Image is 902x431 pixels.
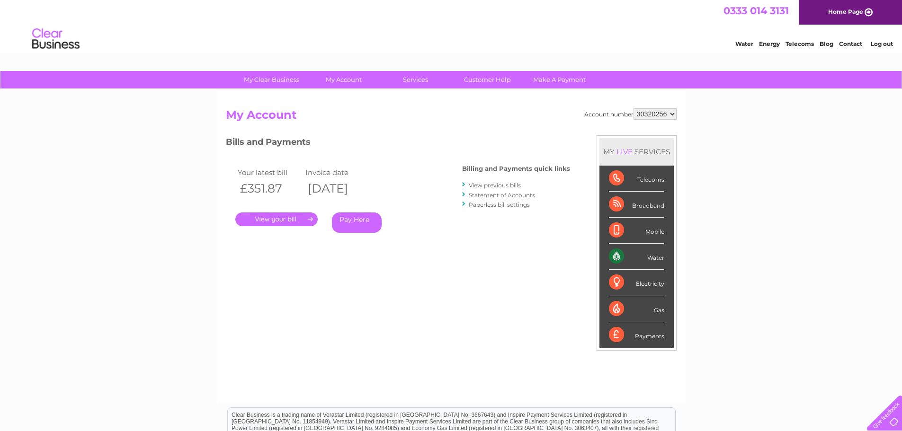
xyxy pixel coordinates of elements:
[609,192,664,218] div: Broadband
[723,5,789,17] a: 0333 014 3131
[839,40,862,47] a: Contact
[871,40,893,47] a: Log out
[735,40,753,47] a: Water
[235,179,304,198] th: £351.87
[448,71,527,88] a: Customer Help
[615,147,634,156] div: LIVE
[376,71,455,88] a: Services
[469,182,521,189] a: View previous bills
[609,296,664,322] div: Gas
[469,201,530,208] a: Paperless bill settings
[609,166,664,192] div: Telecoms
[462,165,570,172] h4: Billing and Payments quick links
[609,322,664,348] div: Payments
[32,25,80,53] img: logo.png
[786,40,814,47] a: Telecoms
[609,244,664,270] div: Water
[303,166,371,179] td: Invoice date
[332,212,382,233] a: Pay Here
[226,108,677,126] h2: My Account
[226,135,570,152] h3: Bills and Payments
[303,179,371,198] th: [DATE]
[609,218,664,244] div: Mobile
[759,40,780,47] a: Energy
[584,108,677,120] div: Account number
[232,71,311,88] a: My Clear Business
[304,71,383,88] a: My Account
[228,5,675,46] div: Clear Business is a trading name of Verastar Limited (registered in [GEOGRAPHIC_DATA] No. 3667643...
[599,138,674,165] div: MY SERVICES
[820,40,833,47] a: Blog
[520,71,598,88] a: Make A Payment
[469,192,535,199] a: Statement of Accounts
[235,212,318,226] a: .
[609,270,664,296] div: Electricity
[235,166,304,179] td: Your latest bill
